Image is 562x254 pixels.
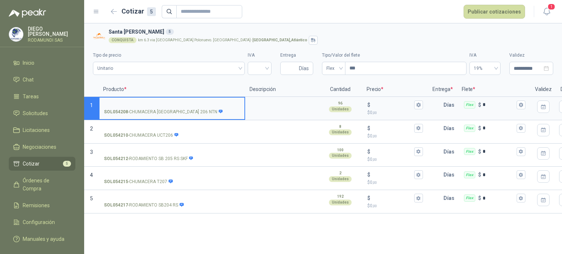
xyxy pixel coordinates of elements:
label: Tipo de precio [93,52,245,59]
a: Solicitudes [9,106,75,120]
input: SOL054217-RODAMIENTO SB204 RS [104,196,240,201]
p: - CHUMACERA [GEOGRAPHIC_DATA] 206 NTN [104,109,223,115]
strong: SOL054217 [104,202,128,209]
p: Flete [457,82,531,97]
div: Unidades [329,153,352,159]
div: Unidades [329,176,352,182]
div: Flex [464,171,475,179]
span: Órdenes de Compra [23,177,68,193]
p: Validez [531,82,556,97]
p: 192 [337,194,344,200]
a: Licitaciones [9,123,75,137]
p: $ [367,194,370,202]
p: km 6.3 via [GEOGRAPHIC_DATA] Polonuevo. [GEOGRAPHIC_DATA] - [138,38,307,42]
a: Órdenes de Compra [9,174,75,196]
span: 1 [90,102,93,108]
span: Días [299,62,309,75]
input: $$0,00 [372,102,413,107]
span: 0 [370,157,377,162]
button: Flex $ [517,170,525,179]
input: Flex $ [483,172,515,178]
label: Entrega [280,52,313,59]
div: Unidades [329,200,352,205]
a: Remisiones [9,198,75,212]
div: Flex [464,194,475,202]
a: Cotizar5 [9,157,75,171]
span: Cotizar [23,160,40,168]
button: $$0,00 [414,194,423,202]
div: Flex [464,101,475,109]
p: $ [367,101,370,109]
label: IVA [248,52,271,59]
p: Días [443,144,457,159]
p: DIEGO [PERSON_NAME] [28,26,75,37]
button: Flex $ [517,101,525,109]
p: $ [478,148,481,156]
input: SOL054212-RODAMIENTO SB 205 RS SKF [104,149,240,155]
p: Días [443,98,457,112]
p: 2 [339,170,341,176]
span: 5 [63,161,71,167]
span: 19% [474,63,496,74]
span: 0 [370,180,377,185]
label: Validez [509,52,553,59]
div: Flex [464,125,475,132]
div: Flex [464,148,475,155]
p: $ [367,109,423,116]
span: 0 [370,203,377,208]
a: Tareas [9,90,75,103]
a: Manuales y ayuda [9,232,75,246]
span: 3 [90,149,93,155]
p: $ [478,124,481,132]
button: $$0,00 [414,101,423,109]
p: Producto [99,82,245,97]
p: Días [443,121,457,136]
strong: SOL054208 [104,109,128,115]
span: 5 [90,196,93,201]
a: Negociaciones [9,140,75,154]
div: CONQUISTA [109,37,136,43]
a: Inicio [9,56,75,70]
p: 8 [339,124,341,130]
span: ,00 [372,134,377,138]
label: Tipo/Valor del flete [322,52,467,59]
input: SOL054208-CHUMACERA [GEOGRAPHIC_DATA] 206 NTN [104,102,240,108]
p: RODAMUNDI SAS [28,38,75,42]
span: Flex [326,63,341,74]
h3: Santa [PERSON_NAME] [109,28,550,36]
button: Flex $ [517,124,525,133]
input: $$0,00 [372,125,413,131]
p: - RODAMIENTO SB 205 RS SKF [104,155,194,162]
img: Company Logo [93,30,106,43]
h2: Cotizar [121,6,156,16]
button: $$0,00 [414,124,423,133]
span: Negociaciones [23,143,56,151]
input: Flex $ [483,102,515,107]
span: Solicitudes [23,109,48,117]
button: Flex $ [517,147,525,156]
label: IVA [469,52,501,59]
a: Chat [9,73,75,87]
div: 5 [166,29,174,35]
span: 2 [90,126,93,132]
div: Unidades [329,129,352,135]
p: $ [478,171,481,179]
p: $ [367,148,370,156]
p: Cantidad [318,82,362,97]
span: 4 [90,172,93,178]
button: 1 [540,5,553,18]
p: 96 [338,101,342,106]
p: Precio [362,82,428,97]
span: Unitario [97,63,240,74]
p: $ [367,202,423,209]
button: $$0,00 [414,170,423,179]
p: Días [443,167,457,182]
span: Licitaciones [23,126,50,134]
span: Inicio [23,59,34,67]
span: ,00 [372,158,377,162]
p: Entrega [428,82,457,97]
p: - CHUMACERA UCT206 [104,132,179,139]
img: Logo peakr [9,9,46,18]
p: $ [367,133,423,140]
strong: SOL054215 [104,178,128,185]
